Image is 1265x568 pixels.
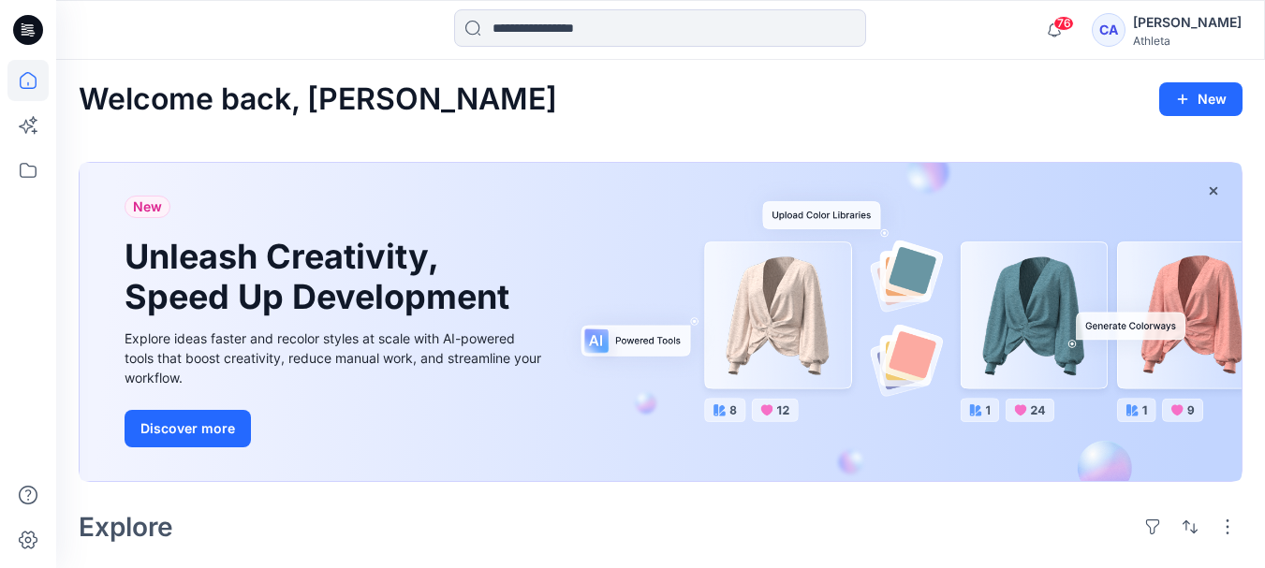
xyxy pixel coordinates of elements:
a: Discover more [125,410,546,447]
button: Discover more [125,410,251,447]
div: Explore ideas faster and recolor styles at scale with AI-powered tools that boost creativity, red... [125,328,546,387]
span: New [133,196,162,218]
div: Athleta [1133,34,1242,48]
h2: Explore [79,512,173,542]
div: CA [1092,13,1125,47]
h2: Welcome back, [PERSON_NAME] [79,82,557,117]
span: 76 [1053,16,1074,31]
button: New [1159,82,1243,116]
div: [PERSON_NAME] [1133,11,1242,34]
h1: Unleash Creativity, Speed Up Development [125,237,518,317]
